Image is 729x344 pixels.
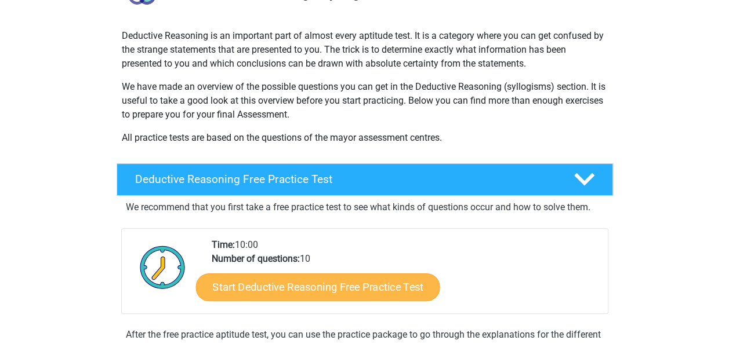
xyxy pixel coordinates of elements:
p: Deductive Reasoning is an important part of almost every aptitude test. It is a category where yo... [122,29,608,71]
div: 10:00 10 [203,238,607,313]
b: Number of questions: [212,253,300,264]
p: All practice tests are based on the questions of the mayor assessment centres. [122,131,608,145]
a: Deductive Reasoning Free Practice Test [112,163,618,196]
b: Time: [212,239,235,250]
img: Clock [133,238,192,296]
p: We recommend that you first take a free practice test to see what kinds of questions occur and ho... [126,200,604,214]
h4: Deductive Reasoning Free Practice Test [135,173,555,186]
a: Start Deductive Reasoning Free Practice Test [195,273,440,301]
p: We have made an overview of the possible questions you can get in the Deductive Reasoning (syllog... [122,80,608,122]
